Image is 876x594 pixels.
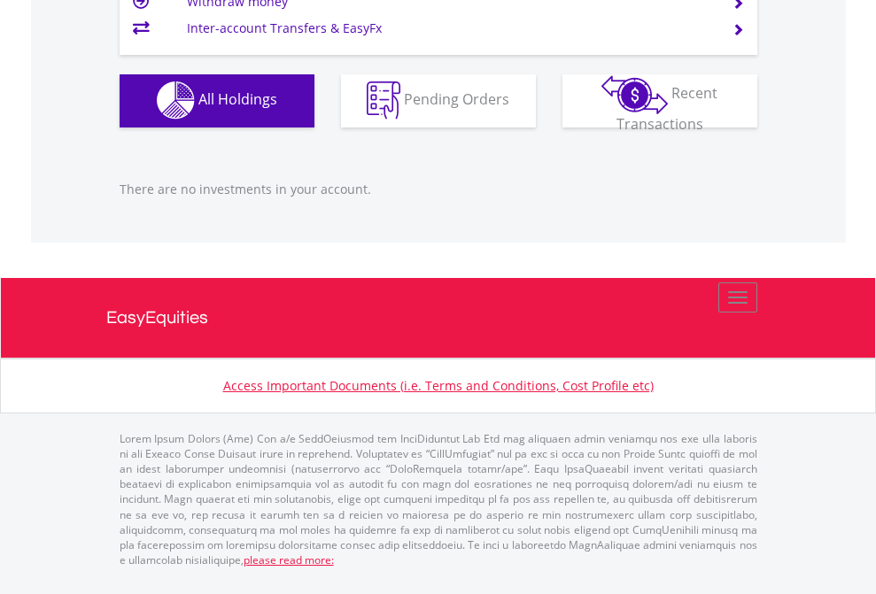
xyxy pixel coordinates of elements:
span: Recent Transactions [616,83,718,134]
button: Recent Transactions [562,74,757,127]
a: Access Important Documents (i.e. Terms and Conditions, Cost Profile etc) [223,377,654,394]
a: please read more: [244,552,334,567]
img: pending_instructions-wht.png [367,81,400,120]
p: There are no investments in your account. [120,181,757,198]
img: transactions-zar-wht.png [601,75,668,114]
p: Lorem Ipsum Dolors (Ame) Con a/e SeddOeiusmod tem InciDiduntut Lab Etd mag aliquaen admin veniamq... [120,431,757,567]
button: Pending Orders [341,74,536,127]
span: All Holdings [198,89,277,109]
a: EasyEquities [106,278,771,358]
img: holdings-wht.png [157,81,195,120]
span: Pending Orders [404,89,509,109]
button: All Holdings [120,74,314,127]
td: Inter-account Transfers & EasyFx [187,15,710,42]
